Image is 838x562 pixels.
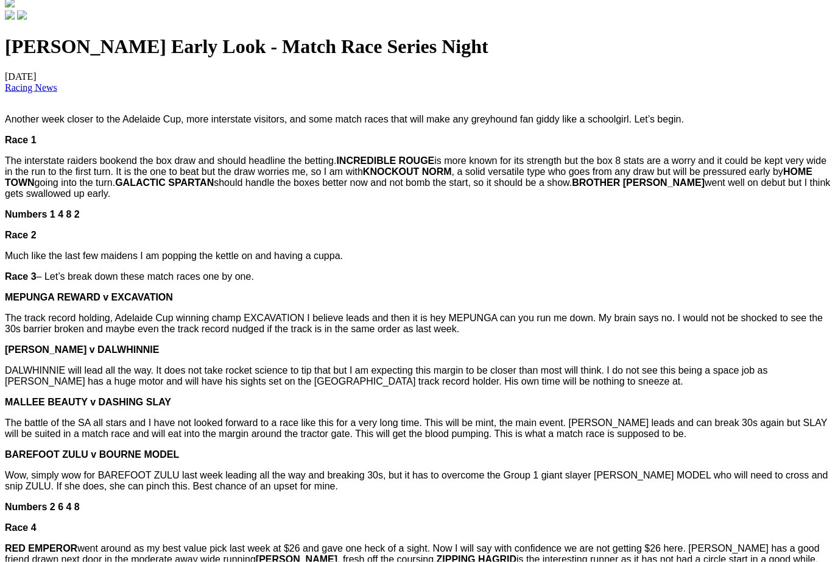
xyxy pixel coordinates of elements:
[5,543,77,553] strong: RED EMPEROR
[5,502,80,512] span: Numbers 2 6 4 8
[363,166,452,177] strong: KNOCKOUT NORM
[5,344,159,355] span: [PERSON_NAME] v DALWHINNIE
[115,177,166,188] strong: GALACTIC
[5,155,830,199] span: The interstate raiders bookend the box draw and should headline the betting. is more known for it...
[5,449,179,460] span: BAREFOOT ZULU v BOURNE MODEL
[17,10,27,20] img: twitter.svg
[5,10,15,20] img: facebook.svg
[168,177,214,188] strong: SPARTAN
[5,397,171,407] span: MALLEE BEAUTY v DASHING SLAY
[5,313,823,334] span: The track record holding, Adelaide Cup winning champ EXCAVATION I believe leads and then it is he...
[5,522,37,533] span: Race 4
[5,71,57,93] span: [DATE]
[5,251,343,261] span: Much like the last few maidens I am popping the kettle on and having a cuppa.
[5,418,827,439] span: The battle of the SA all stars and I have not looked forward to a race like this for a very long ...
[5,271,254,282] span: – Let’s break down these match races one by one.
[5,271,37,282] strong: Race 3
[5,292,173,302] span: MEPUNGA REWARD v EXCAVATION
[5,470,828,491] span: Wow, simply wow for BAREFOOT ZULU last week leading all the way and breaking 30s, but it has to o...
[5,365,767,386] span: DALWHINNIE will lead all the way. It does not take rocket science to tip that but I am expecting ...
[336,155,434,166] strong: INCREDIBLE ROUGE
[5,209,80,219] span: Numbers 1 4 8 2
[572,177,705,188] strong: BROTHER [PERSON_NAME]
[5,166,812,188] strong: HOME TOWN
[5,35,833,58] h1: [PERSON_NAME] Early Look - Match Race Series Night
[5,135,37,145] span: Race 1
[5,114,684,124] span: Another week closer to the Adelaide Cup, more interstate visitors, and some match races that will...
[5,82,57,93] a: Racing News
[5,230,37,240] span: Race 2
